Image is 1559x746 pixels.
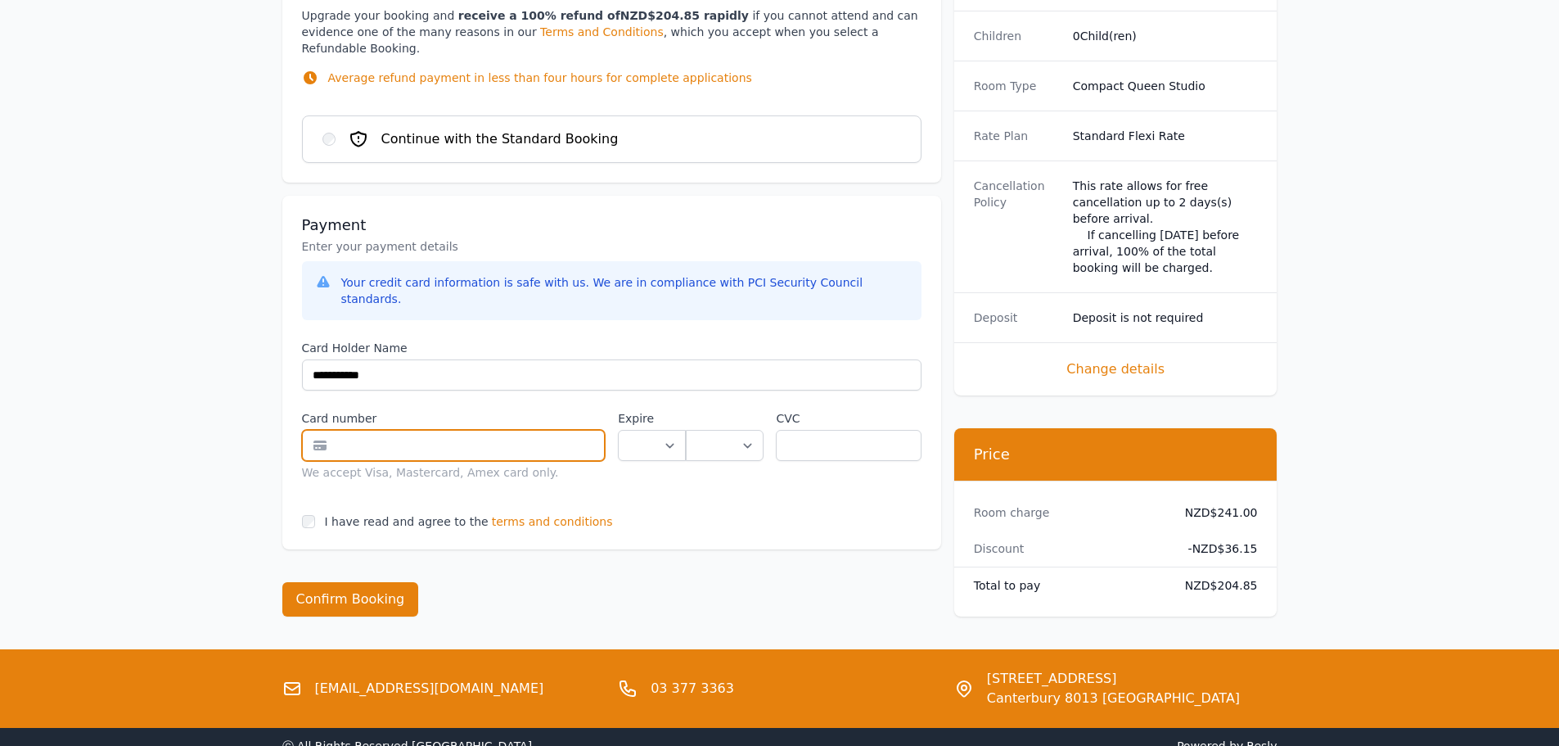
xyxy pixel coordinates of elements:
[987,669,1240,689] span: [STREET_ADDRESS]
[328,70,752,86] p: Average refund payment in less than four hours for complete applications
[776,410,921,427] label: CVC
[974,310,1060,326] dt: Deposit
[492,513,613,530] span: terms and conditions
[302,7,921,102] p: Upgrade your booking and if you cannot attend and can evidence one of the many reasons in our , w...
[302,238,921,255] p: Enter your payment details
[686,410,763,427] label: .
[1073,128,1258,144] dd: Standard Flexi Rate
[1073,178,1258,276] div: This rate allows for free cancellation up to 2 days(s) before arrival. If cancelling [DATE] befor...
[618,410,686,427] label: Expire
[325,515,489,528] label: I have read and agree to the
[315,679,544,699] a: [EMAIL_ADDRESS][DOMAIN_NAME]
[458,9,749,22] strong: receive a 100% refund of NZD$204.85 rapidly
[302,410,606,427] label: Card number
[974,504,1159,521] dt: Room charge
[282,582,419,617] button: Confirm Booking
[974,28,1060,44] dt: Children
[1172,577,1258,594] dd: NZD$204.85
[974,577,1159,594] dt: Total to pay
[1073,310,1258,326] dd: Deposit is not required
[974,128,1060,144] dt: Rate Plan
[381,129,619,149] span: Continue with the Standard Booking
[974,540,1159,557] dt: Discount
[1172,540,1258,557] dd: - NZD$36.15
[1172,504,1258,521] dd: NZD$241.00
[974,178,1060,276] dt: Cancellation Policy
[974,78,1060,94] dt: Room Type
[987,689,1240,708] span: Canterbury 8013 [GEOGRAPHIC_DATA]
[302,464,606,481] div: We accept Visa, Mastercard, Amex card only.
[1073,28,1258,44] dd: 0 Child(ren)
[651,679,734,699] a: 03 377 3363
[341,274,908,307] div: Your credit card information is safe with us. We are in compliance with PCI Security Council stan...
[1073,78,1258,94] dd: Compact Queen Studio
[540,25,664,38] a: Terms and Conditions
[302,215,921,235] h3: Payment
[974,359,1258,379] span: Change details
[974,445,1258,464] h3: Price
[302,340,921,356] label: Card Holder Name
